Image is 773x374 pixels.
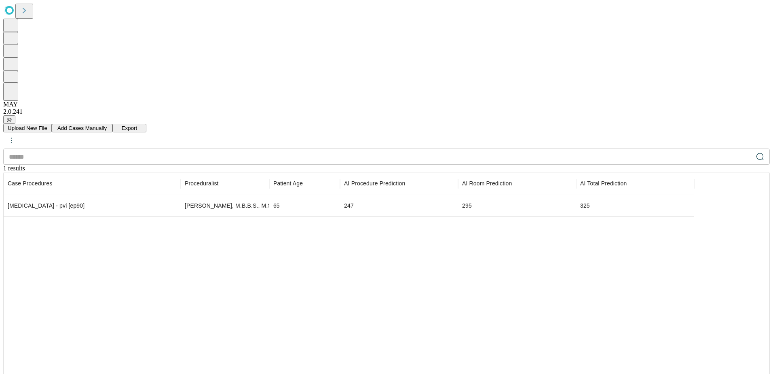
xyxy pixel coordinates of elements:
span: 247 [344,202,354,209]
span: Patient Age [273,179,303,187]
span: Export [122,125,137,131]
span: Includes set-up, patient in-room to patient out-of-room, and clean-up [580,179,627,187]
span: Upload New File [8,125,47,131]
span: Patient in room to patient out of room [462,179,512,187]
a: Export [112,124,146,131]
button: @ [3,115,15,124]
span: Scheduled procedures [8,179,52,187]
button: Export [112,124,146,132]
span: Time-out to extubation/pocket closure [344,179,405,187]
span: 325 [580,202,590,209]
button: kebab-menu [4,133,19,148]
span: 1 results [3,165,25,172]
div: [PERSON_NAME], M.B.B.S., M.S. [1677227] [185,195,265,216]
div: MAY [3,101,770,108]
button: Upload New File [3,124,52,132]
span: @ [6,117,12,123]
div: [MEDICAL_DATA] - pvi [ep90] [8,195,177,216]
span: 295 [462,202,472,209]
span: Add Cases Manually [57,125,107,131]
div: 2.0.241 [3,108,770,115]
div: 65 [273,195,336,216]
span: Proceduralist [185,179,219,187]
button: Add Cases Manually [52,124,112,132]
